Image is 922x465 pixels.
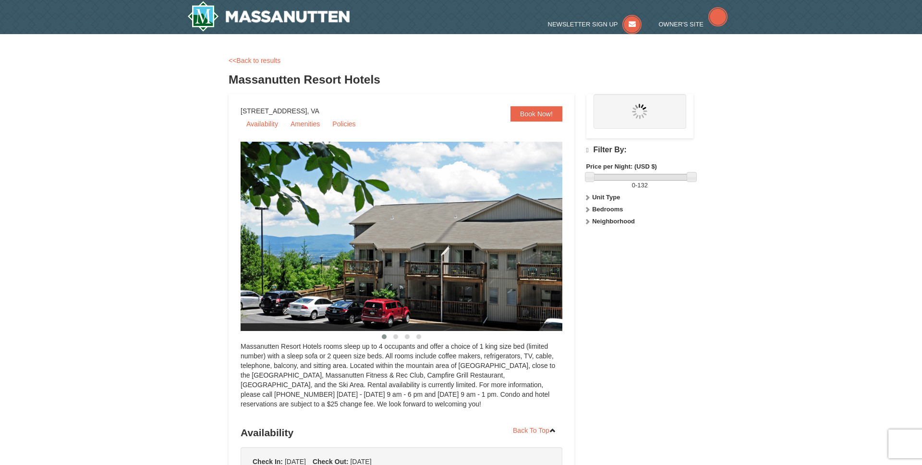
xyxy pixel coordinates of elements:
[632,104,647,119] img: wait.gif
[659,21,728,28] a: Owner's Site
[659,21,704,28] span: Owner's Site
[586,181,693,190] label: -
[327,117,361,131] a: Policies
[586,163,657,170] strong: Price per Night: (USD $)
[285,117,326,131] a: Amenities
[548,21,618,28] span: Newsletter Sign Up
[187,1,350,32] img: Massanutten Resort Logo
[229,70,693,89] h3: Massanutten Resort Hotels
[507,423,562,438] a: Back To Top
[592,206,623,213] strong: Bedrooms
[592,218,635,225] strong: Neighborhood
[241,117,284,131] a: Availability
[592,194,620,201] strong: Unit Type
[187,1,350,32] a: Massanutten Resort
[637,182,648,189] span: 132
[548,21,642,28] a: Newsletter Sign Up
[632,182,635,189] span: 0
[510,106,562,122] a: Book Now!
[241,142,586,331] img: 19219026-1-e3b4ac8e.jpg
[241,342,562,418] div: Massanutten Resort Hotels rooms sleep up to 4 occupants and offer a choice of 1 king size bed (li...
[229,57,280,64] a: <<Back to results
[586,146,693,155] h4: Filter By:
[241,423,562,442] h3: Availability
